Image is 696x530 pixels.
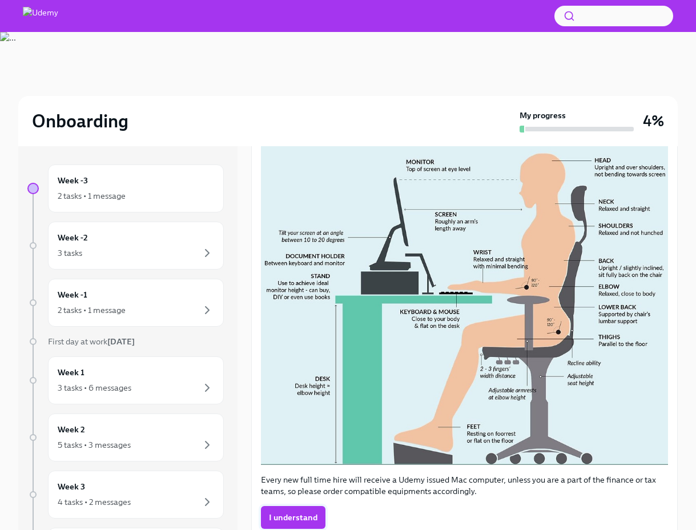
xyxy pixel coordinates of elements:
[27,471,224,519] a: Week 34 tasks • 2 messages
[58,423,85,436] h6: Week 2
[58,190,126,202] div: 2 tasks • 1 message
[261,506,325,529] button: I understand
[27,336,224,347] a: First day at work[DATE]
[107,336,135,347] strong: [DATE]
[27,222,224,270] a: Week -23 tasks
[643,111,664,131] h3: 4%
[58,480,85,493] h6: Week 3
[58,439,131,451] div: 5 tasks • 3 messages
[269,512,317,523] span: I understand
[23,7,58,25] img: Udemy
[58,288,87,301] h6: Week -1
[261,63,668,465] button: Zoom image
[520,110,566,121] strong: My progress
[27,279,224,327] a: Week -12 tasks • 1 message
[58,231,88,244] h6: Week -2
[27,356,224,404] a: Week 13 tasks • 6 messages
[32,110,128,132] h2: Onboarding
[58,174,88,187] h6: Week -3
[27,413,224,461] a: Week 25 tasks • 3 messages
[58,382,131,394] div: 3 tasks • 6 messages
[27,164,224,212] a: Week -32 tasks • 1 message
[58,304,126,316] div: 2 tasks • 1 message
[48,336,135,347] span: First day at work
[261,474,668,497] p: Every new full time hire will receive a Udemy issued Mac computer, unless you are a part of the f...
[58,247,82,259] div: 3 tasks
[58,366,85,379] h6: Week 1
[58,496,131,508] div: 4 tasks • 2 messages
